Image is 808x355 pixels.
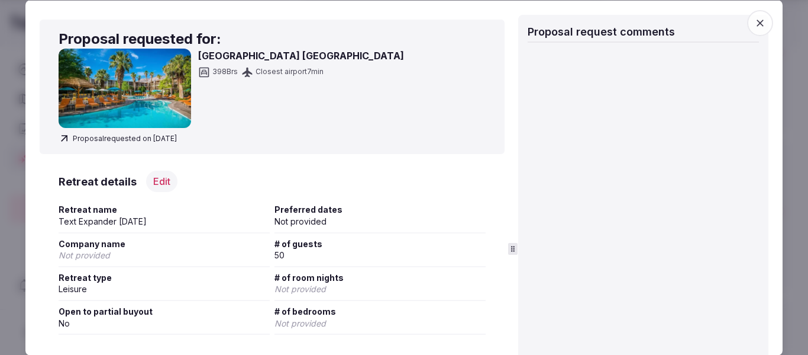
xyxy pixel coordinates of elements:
[59,204,270,216] span: Retreat name
[59,49,191,128] img: Riviera Resort & Spa Palm Springs
[274,284,326,294] span: Not provided
[274,250,486,261] div: 50
[146,171,177,192] button: Edit
[59,174,137,188] h3: Retreat details
[198,49,404,63] h3: [GEOGRAPHIC_DATA] [GEOGRAPHIC_DATA]
[59,283,270,295] div: Leisure
[274,306,486,318] span: # of bedrooms
[59,238,270,250] span: Company name
[528,25,675,37] span: Proposal request comments
[59,250,110,260] span: Not provided
[274,204,486,216] span: Preferred dates
[274,216,486,228] div: Not provided
[274,318,326,328] span: Not provided
[59,28,486,49] h2: Proposal requested for:
[59,271,270,283] span: Retreat type
[274,271,486,283] span: # of room nights
[256,67,324,77] span: Closest airport 7 min
[59,216,270,228] div: Text Expander [DATE]
[212,67,238,77] span: 398 Brs
[59,317,270,329] div: No
[59,306,270,318] span: Open to partial buyout
[59,133,177,145] span: Proposal requested on [DATE]
[274,238,486,250] span: # of guests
